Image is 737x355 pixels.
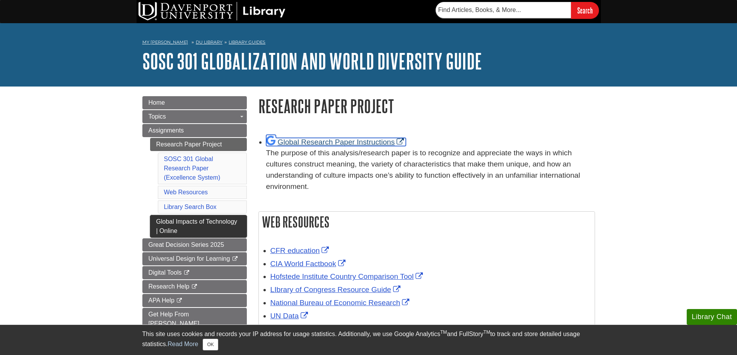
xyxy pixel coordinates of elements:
[142,110,247,123] a: Topics
[266,138,406,146] a: Link opens in new window
[270,299,412,307] a: Link opens in new window
[142,266,247,279] a: Digital Tools
[571,2,599,19] input: Search
[164,204,217,210] a: Library Search Box
[270,246,331,255] a: Link opens in new window
[232,256,238,262] i: This link opens in a new window
[149,241,224,248] span: Great Decision Series 2025
[142,124,247,137] a: Assignments
[149,255,230,262] span: Universal Design for Learning
[203,339,218,350] button: Close
[142,37,595,49] nav: breadcrumb
[270,285,402,294] a: Link opens in new window
[436,2,571,18] input: Find Articles, Books, & More...
[149,269,182,276] span: Digital Tools
[149,297,174,304] span: APA Help
[150,215,247,238] a: Global Impacts of Technology | Online
[258,96,595,116] h1: Research Paper Project
[191,284,198,289] i: This link opens in a new window
[164,156,221,181] a: SOSC 301 Global Research Paper (Excellence System)
[259,212,595,232] h2: Web Resources
[142,294,247,307] a: APA Help
[142,96,247,330] div: Guide Page Menu
[149,99,165,106] span: Home
[142,96,247,109] a: Home
[142,39,188,46] a: My [PERSON_NAME]
[270,272,425,280] a: Link opens in new window
[164,189,208,195] a: Web Resources
[142,238,247,251] a: Great Decision Series 2025
[139,2,286,20] img: DU Library
[183,270,190,275] i: This link opens in a new window
[149,283,190,290] span: Research Help
[149,127,184,134] span: Assignments
[176,298,183,303] i: This link opens in a new window
[196,39,222,45] a: DU Library
[229,39,265,45] a: Library Guides
[440,330,447,335] sup: TM
[270,260,347,268] a: Link opens in new window
[142,330,595,350] div: This site uses cookies and records your IP address for usage statistics. Additionally, we use Goo...
[142,49,482,73] a: SOSC 301 Globalization and World Diversity Guide
[687,309,737,325] button: Library Chat
[168,341,198,347] a: Read More
[142,308,247,330] a: Get Help From [PERSON_NAME]
[266,148,595,192] div: The purpose of this analysis/research paper is to recognize and appreciate the ways in which cult...
[142,252,247,265] a: Universal Design for Learning
[149,113,166,120] span: Topics
[436,2,599,19] form: Searches DU Library's articles, books, and more
[149,311,200,327] span: Get Help From [PERSON_NAME]
[150,138,247,151] a: Research Paper Project
[142,280,247,293] a: Research Help
[270,312,310,320] a: Link opens in new window
[484,330,490,335] sup: TM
